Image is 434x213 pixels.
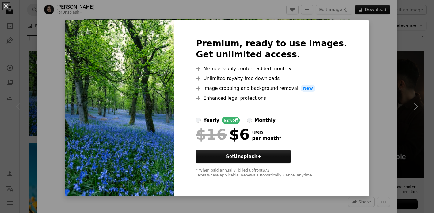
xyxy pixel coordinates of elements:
img: premium_photo-1720524513100-2fa5f656272f [65,20,174,196]
li: Members-only content added monthly [196,65,347,72]
li: Image cropping and background removal [196,85,347,92]
button: GetUnsplash+ [196,150,291,163]
input: yearly62%off [196,118,201,123]
div: $6 [196,126,249,142]
span: per month * [252,136,281,141]
strong: Unsplash+ [234,154,261,159]
div: monthly [254,117,276,124]
span: $16 [196,126,227,142]
span: USD [252,130,281,136]
div: 62% off [222,117,240,124]
li: Unlimited royalty-free downloads [196,75,347,82]
input: monthly [247,118,252,123]
li: Enhanced legal protections [196,95,347,102]
h2: Premium, ready to use images. Get unlimited access. [196,38,347,60]
div: * When paid annually, billed upfront $72 Taxes where applicable. Renews automatically. Cancel any... [196,168,347,178]
div: yearly [203,117,219,124]
span: New [301,85,315,92]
